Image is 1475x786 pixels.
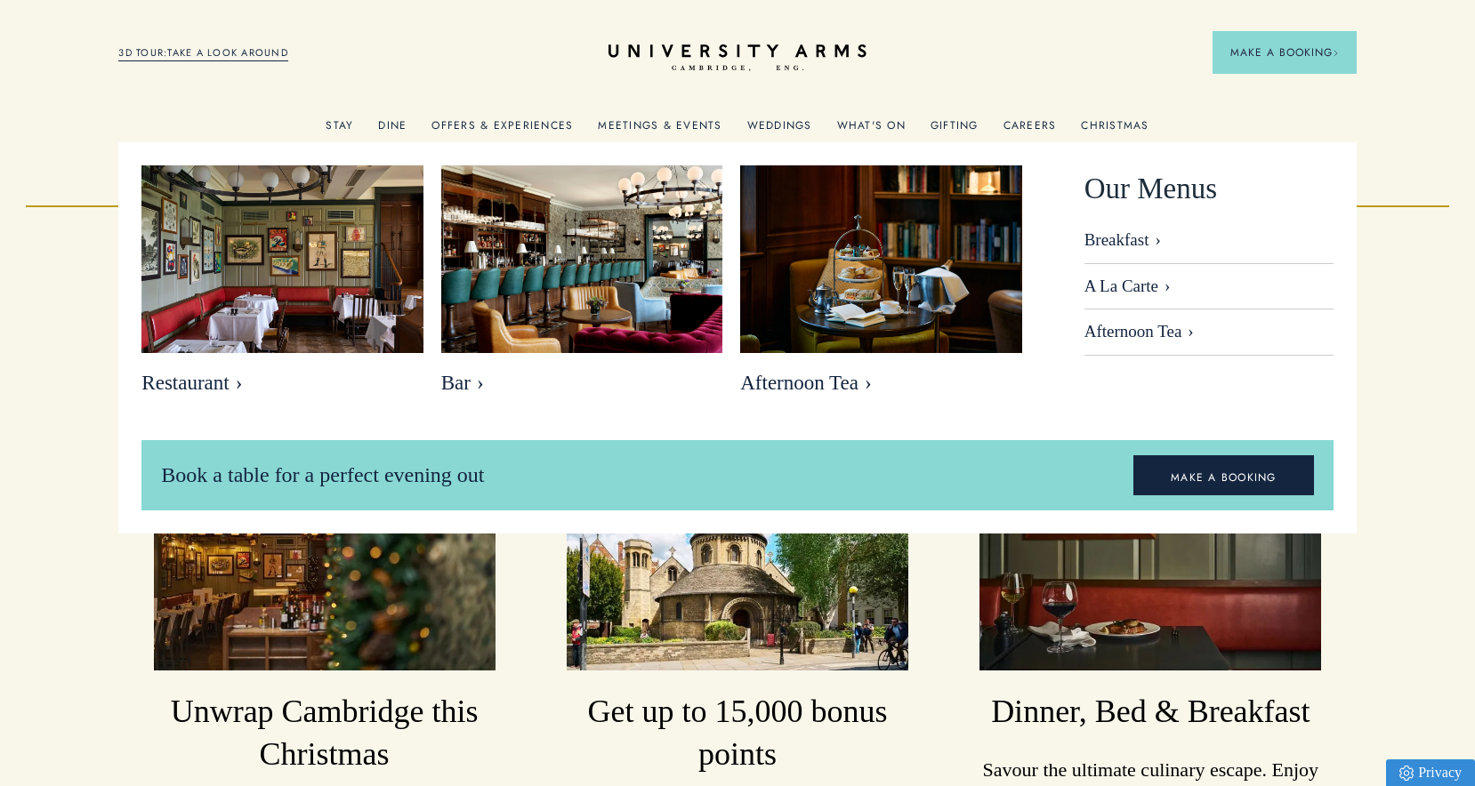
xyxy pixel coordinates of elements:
a: Christmas [1081,119,1149,142]
a: What's On [837,119,906,142]
a: image-b49cb22997400f3f08bed174b2325b8c369ebe22-8192x5461-jpg Bar [441,165,722,405]
a: Breakfast [1084,230,1334,264]
h3: Get up to 15,000 bonus points [567,691,908,776]
a: Offers & Experiences [431,119,573,142]
img: image-a169143ac3192f8fe22129d7686b8569f7c1e8bc-2500x1667-jpg [567,443,908,670]
h3: Dinner, Bed & Breakfast [979,691,1321,734]
a: Dine [378,119,407,142]
span: Our Menus [1084,165,1217,213]
a: Afternoon Tea [1084,309,1334,356]
img: image-bebfa3899fb04038ade422a89983545adfd703f7-2500x1667-jpg [141,165,423,353]
h3: Unwrap Cambridge this Christmas [154,691,496,776]
a: MAKE A BOOKING [1133,455,1314,496]
a: image-bebfa3899fb04038ade422a89983545adfd703f7-2500x1667-jpg Restaurant [141,165,423,405]
img: Arrow icon [1333,50,1339,56]
a: Stay [326,119,353,142]
span: Bar [441,371,722,396]
a: Weddings [747,119,812,142]
a: 3D TOUR:TAKE A LOOK AROUND [118,45,288,61]
img: image-a84cd6be42fa7fc105742933f10646be5f14c709-3000x2000-jpg [979,443,1321,670]
a: Meetings & Events [598,119,721,142]
a: Privacy [1386,759,1475,786]
a: Careers [1003,119,1057,142]
a: Gifting [931,119,979,142]
span: Restaurant [141,371,423,396]
a: A La Carte [1084,264,1334,310]
img: Privacy [1399,766,1414,781]
a: image-eb2e3df6809416bccf7066a54a890525e7486f8d-2500x1667-jpg Afternoon Tea [740,165,1021,405]
span: Afternoon Tea [740,371,1021,396]
a: Home [609,44,866,72]
span: Book a table for a perfect evening out [161,463,484,486]
img: image-eb2e3df6809416bccf7066a54a890525e7486f8d-2500x1667-jpg [740,165,1021,353]
span: Make a Booking [1230,44,1339,60]
button: Make a BookingArrow icon [1213,31,1357,74]
img: image-b49cb22997400f3f08bed174b2325b8c369ebe22-8192x5461-jpg [441,165,722,353]
img: image-8c003cf989d0ef1515925c9ae6c58a0350393050-2500x1667-jpg [154,443,496,670]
